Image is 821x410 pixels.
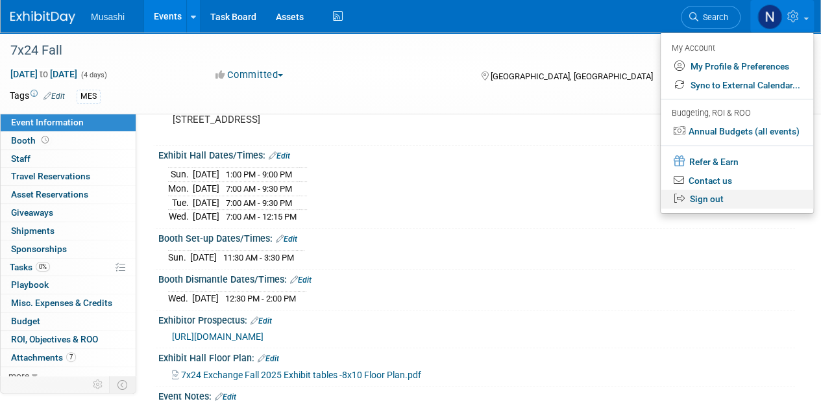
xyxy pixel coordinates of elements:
[672,40,800,55] div: My Account
[10,11,75,24] img: ExhibitDay
[193,196,219,210] td: [DATE]
[11,171,90,181] span: Travel Reservations
[168,210,193,224] td: Wed.
[661,151,813,172] a: Refer & Earn
[661,172,813,190] a: Contact us
[87,376,110,393] td: Personalize Event Tab Strip
[36,262,50,272] span: 0%
[276,235,297,244] a: Edit
[1,132,136,149] a: Booth
[10,68,78,80] span: [DATE] [DATE]
[211,68,288,82] button: Committed
[661,190,813,209] a: Sign out
[1,150,136,168] a: Staff
[158,387,795,404] div: Event Notes:
[11,352,76,363] span: Attachments
[77,90,101,103] div: MES
[11,207,53,218] span: Giveaways
[226,212,297,222] span: 7:00 AM - 12:15 PM
[1,240,136,258] a: Sponsorships
[1,367,136,385] a: more
[11,117,84,127] span: Event Information
[193,182,219,196] td: [DATE]
[80,71,107,79] span: (4 days)
[225,294,296,303] span: 12:30 PM - 2:00 PM
[11,244,67,254] span: Sponsorships
[158,311,795,327] div: Exhibitor Prospectus:
[1,331,136,348] a: ROI, Objectives & ROO
[1,276,136,294] a: Playbook
[1,313,136,330] a: Budget
[490,71,652,81] span: [GEOGRAPHIC_DATA], [GEOGRAPHIC_DATA]
[11,334,98,344] span: ROI, Objectives & ROO
[226,198,292,208] span: 7:00 AM - 9:30 PM
[1,186,136,203] a: Asset Reservations
[10,262,50,272] span: Tasks
[168,182,193,196] td: Mon.
[173,114,410,125] pre: [STREET_ADDRESS]
[258,354,279,363] a: Edit
[223,253,294,263] span: 11:30 AM - 3:30 PM
[110,376,136,393] td: Toggle Event Tabs
[158,229,795,246] div: Booth Set-up Dates/Times:
[1,168,136,185] a: Travel Reservations
[1,204,136,222] a: Giveaways
[172,370,421,380] a: 7x24 Exchange Fall 2025 Exhibit tables -8x10 Floor Plan.pdf
[1,114,136,131] a: Event Information
[1,259,136,276] a: Tasks0%
[661,76,813,95] a: Sync to External Calendar...
[1,294,136,312] a: Misc. Expenses & Credits
[190,251,217,264] td: [DATE]
[215,392,236,402] a: Edit
[91,12,125,22] span: Musashi
[192,292,219,305] td: [DATE]
[168,251,190,264] td: Sun.
[698,12,728,22] span: Search
[661,57,813,76] a: My Profile & Preferences
[10,89,65,104] td: Tags
[1,222,136,240] a: Shipments
[226,170,292,179] span: 1:00 PM - 9:00 PM
[158,146,795,162] div: Exhibit Hall Dates/Times:
[43,92,65,101] a: Edit
[681,6,741,29] a: Search
[8,370,29,381] span: more
[269,151,290,160] a: Edit
[672,107,800,120] div: Budgeting, ROI & ROO
[158,348,795,365] div: Exhibit Hall Floor Plan:
[168,292,192,305] td: Wed.
[172,331,263,342] a: [URL][DOMAIN_NAME]
[1,349,136,366] a: Attachments7
[168,196,193,210] td: Tue.
[757,5,782,29] img: Nicholas Meng
[11,316,40,326] span: Budget
[11,225,55,236] span: Shipments
[661,122,813,141] a: Annual Budgets (all events)
[226,184,292,194] span: 7:00 AM - 9:30 PM
[6,39,728,62] div: 7x24 Fall
[11,153,31,164] span: Staff
[193,168,219,182] td: [DATE]
[11,298,112,308] span: Misc. Expenses & Credits
[11,279,49,290] span: Playbook
[251,316,272,326] a: Edit
[11,189,88,199] span: Asset Reservations
[168,168,193,182] td: Sun.
[66,352,76,362] span: 7
[39,135,51,145] span: Booth not reserved yet
[158,270,795,287] div: Booth Dismantle Dates/Times:
[11,135,51,146] span: Booth
[38,69,50,79] span: to
[193,210,219,224] td: [DATE]
[181,370,421,380] span: 7x24 Exchange Fall 2025 Exhibit tables -8x10 Floor Plan.pdf
[290,275,312,285] a: Edit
